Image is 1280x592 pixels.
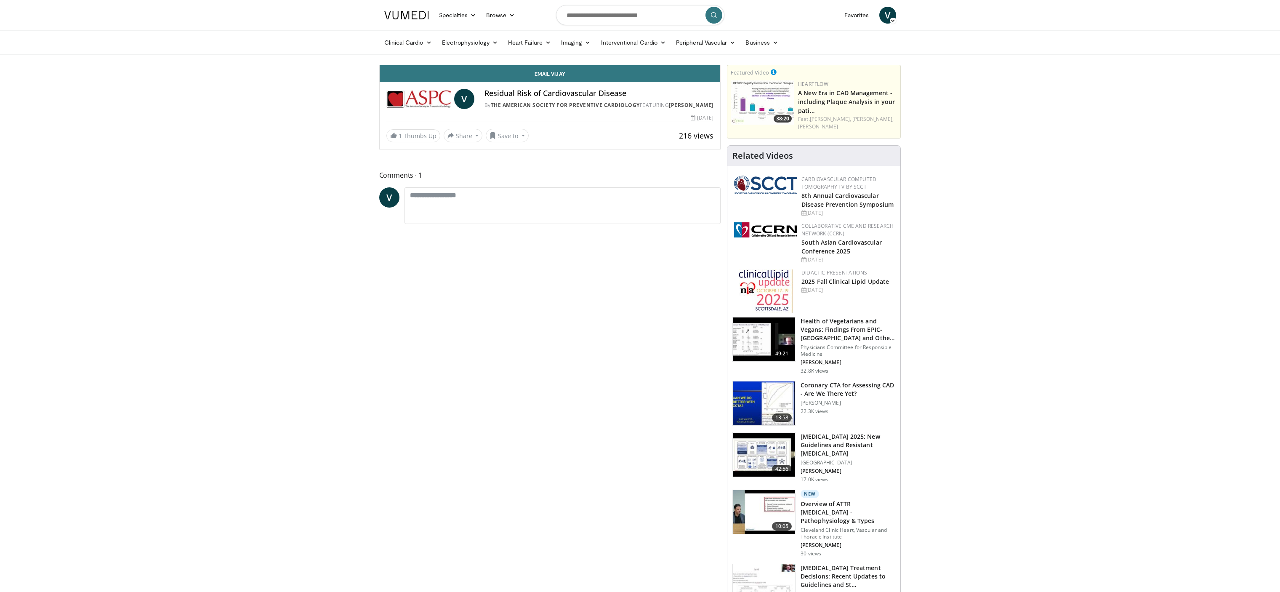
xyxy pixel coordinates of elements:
img: 280bcb39-0f4e-42eb-9c44-b41b9262a277.150x105_q85_crop-smart_upscale.jpg [733,433,795,477]
p: 17.0K views [801,476,828,483]
a: Clinical Cardio [379,34,437,51]
a: A New Era in CAD Management - including Plaque Analysis in your pati… [798,89,895,115]
img: 606f2b51-b844-428b-aa21-8c0c72d5a896.150x105_q85_crop-smart_upscale.jpg [733,317,795,361]
p: [PERSON_NAME] [801,400,895,406]
img: a04ee3ba-8487-4636-b0fb-5e8d268f3737.png.150x105_q85_autocrop_double_scale_upscale_version-0.2.png [734,222,797,237]
div: [DATE] [801,256,894,264]
div: [DATE] [691,114,713,122]
img: 51a70120-4f25-49cc-93a4-67582377e75f.png.150x105_q85_autocrop_double_scale_upscale_version-0.2.png [734,176,797,194]
p: Cleveland Clinic Heart, Vascular and Thoracic Institute [801,527,895,540]
span: Comments 1 [379,170,721,181]
p: [GEOGRAPHIC_DATA] [801,459,895,466]
button: Share [444,129,483,142]
p: [PERSON_NAME] [801,542,895,549]
input: Search topics, interventions [556,5,724,25]
p: Physicians Committee for Responsible Medicine [801,344,895,357]
a: [PERSON_NAME], [810,115,851,123]
div: Didactic Presentations [801,269,894,277]
a: Electrophysiology [437,34,503,51]
a: 10:05 New Overview of ATTR [MEDICAL_DATA] - Pathophysiology & Types Cleveland Clinic Heart, Vascu... [732,490,895,557]
a: 13:58 Coronary CTA for Assessing CAD - Are We There Yet? [PERSON_NAME] 22.3K views [732,381,895,426]
a: V [379,187,399,208]
h3: [MEDICAL_DATA] 2025: New Guidelines and Resistant [MEDICAL_DATA] [801,432,895,458]
h4: Related Videos [732,151,793,161]
a: Favorites [839,7,874,24]
small: Featured Video [731,69,769,76]
a: Heart Failure [503,34,556,51]
img: The American Society for Preventive Cardiology [386,89,451,109]
a: Imaging [556,34,596,51]
a: 49:21 Health of Vegetarians and Vegans: Findings From EPIC-[GEOGRAPHIC_DATA] and Othe… Physicians... [732,317,895,374]
h3: Health of Vegetarians and Vegans: Findings From EPIC-[GEOGRAPHIC_DATA] and Othe… [801,317,895,342]
a: South Asian Cardiovascular Conference 2025 [801,238,882,255]
img: d65bce67-f81a-47c5-b47d-7b8806b59ca8.jpg.150x105_q85_autocrop_double_scale_upscale_version-0.2.jpg [739,269,793,313]
p: 30 views [801,550,821,557]
p: [PERSON_NAME] [801,359,895,366]
a: Email Vijay [380,65,721,82]
span: 38:20 [774,115,792,123]
span: 10:05 [772,522,792,531]
h3: [MEDICAL_DATA] Treatment Decisions: Recent Updates to Guidelines and St… [801,564,895,589]
img: 34b2b9a4-89e5-4b8c-b553-8a638b61a706.150x105_q85_crop-smart_upscale.jpg [733,381,795,425]
span: 42:56 [772,465,792,473]
a: 2025 Fall Clinical Lipid Update [801,277,889,285]
h3: Coronary CTA for Assessing CAD - Are We There Yet? [801,381,895,398]
a: Peripheral Vascular [671,34,740,51]
div: By FEATURING [484,101,713,109]
a: V [879,7,896,24]
p: [PERSON_NAME] [801,468,895,475]
span: 13:58 [772,413,792,422]
img: VuMedi Logo [384,11,429,19]
h4: Residual Risk of Cardiovascular Disease [484,89,713,98]
h3: Overview of ATTR [MEDICAL_DATA] - Pathophysiology & Types [801,500,895,525]
span: 216 views [679,131,713,141]
p: New [801,490,819,498]
a: [PERSON_NAME] [798,123,838,130]
a: Browse [481,7,520,24]
a: [PERSON_NAME] [669,101,713,109]
a: 8th Annual Cardiovascular Disease Prevention Symposium [801,192,894,208]
img: 2f83149f-471f-45a5-8edf-b959582daf19.150x105_q85_crop-smart_upscale.jpg [733,490,795,534]
a: [PERSON_NAME], [852,115,894,123]
img: 738d0e2d-290f-4d89-8861-908fb8b721dc.150x105_q85_crop-smart_upscale.jpg [731,80,794,125]
a: 38:20 [731,80,794,125]
p: 22.3K views [801,408,828,415]
a: Cardiovascular Computed Tomography TV by SCCT [801,176,876,190]
div: Feat. [798,115,897,131]
div: [DATE] [801,286,894,294]
a: V [454,89,474,109]
a: The American Society for Preventive Cardiology [491,101,640,109]
a: Business [740,34,783,51]
a: Heartflow [798,80,828,88]
a: Specialties [434,7,482,24]
p: 32.8K views [801,368,828,374]
a: 42:56 [MEDICAL_DATA] 2025: New Guidelines and Resistant [MEDICAL_DATA] [GEOGRAPHIC_DATA] [PERSON_... [732,432,895,483]
a: Collaborative CME and Research Network (CCRN) [801,222,894,237]
span: 49:21 [772,349,792,358]
span: 1 [399,132,402,140]
a: 1 Thumbs Up [386,129,440,142]
a: Interventional Cardio [596,34,671,51]
button: Save to [486,129,529,142]
div: [DATE] [801,209,894,217]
